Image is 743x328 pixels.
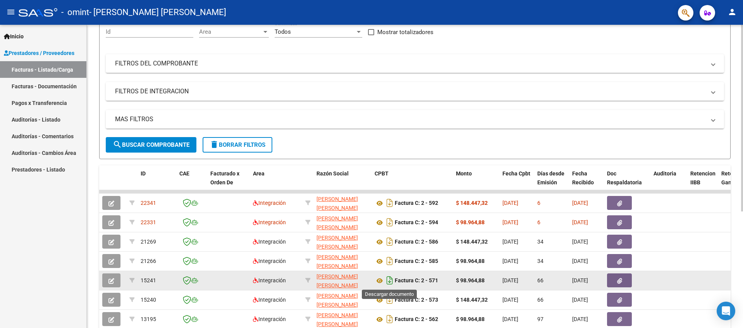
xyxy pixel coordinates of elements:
span: 6 [537,200,540,206]
div: 27290834762 [316,214,368,230]
span: 13195 [141,316,156,322]
span: Integración [253,219,286,225]
strong: $ 148.447,32 [456,200,488,206]
span: - omint [61,4,89,21]
span: 6 [537,219,540,225]
mat-expansion-panel-header: FILTROS DEL COMPROBANTE [106,54,724,73]
span: [DATE] [502,219,518,225]
span: Días desde Emisión [537,170,564,185]
div: 27290834762 [316,195,368,211]
datatable-header-cell: Fecha Recibido [569,165,604,199]
span: Retencion IIBB [690,170,715,185]
span: Inicio [4,32,24,41]
mat-panel-title: FILTROS DE INTEGRACION [115,87,705,96]
datatable-header-cell: Fecha Cpbt [499,165,534,199]
div: 27290834762 [316,292,368,308]
strong: Factura C: 2 - 562 [395,316,438,323]
span: Borrar Filtros [210,141,265,148]
span: [DATE] [572,200,588,206]
i: Descargar documento [385,197,395,209]
span: Buscar Comprobante [113,141,189,148]
datatable-header-cell: CPBT [371,165,453,199]
span: [DATE] [572,297,588,303]
span: Fecha Cpbt [502,170,530,177]
strong: $ 98.964,88 [456,277,485,283]
span: [DATE] [502,277,518,283]
strong: $ 98.964,88 [456,316,485,322]
mat-icon: search [113,140,122,149]
span: [DATE] [502,297,518,303]
span: 66 [537,297,543,303]
datatable-header-cell: Auditoria [650,165,687,199]
strong: $ 98.964,88 [456,258,485,264]
span: 22331 [141,219,156,225]
span: Prestadores / Proveedores [4,49,74,57]
i: Descargar documento [385,294,395,306]
span: Integración [253,316,286,322]
span: 21269 [141,239,156,245]
span: [DATE] [502,200,518,206]
span: Area [199,28,262,35]
strong: $ 148.447,32 [456,297,488,303]
i: Descargar documento [385,274,395,287]
span: Razón Social [316,170,349,177]
span: [PERSON_NAME] [PERSON_NAME] [316,312,358,327]
mat-icon: person [728,7,737,17]
span: ID [141,170,146,177]
i: Descargar documento [385,255,395,267]
strong: Factura C: 2 - 586 [395,239,438,245]
datatable-header-cell: Area [250,165,302,199]
strong: Factura C: 2 - 573 [395,297,438,303]
span: [DATE] [572,239,588,245]
mat-expansion-panel-header: FILTROS DE INTEGRACION [106,82,724,101]
div: 27290834762 [316,311,368,327]
span: Doc Respaldatoria [607,170,642,185]
strong: $ 148.447,32 [456,239,488,245]
datatable-header-cell: Razón Social [313,165,371,199]
span: [DATE] [572,258,588,264]
span: Fecha Recibido [572,170,594,185]
button: Borrar Filtros [203,137,272,153]
span: Integración [253,258,286,264]
span: [PERSON_NAME] [PERSON_NAME] [316,235,358,250]
span: [DATE] [572,316,588,322]
span: Integración [253,200,286,206]
datatable-header-cell: ID [138,165,176,199]
span: Todos [275,28,291,35]
datatable-header-cell: Facturado x Orden De [207,165,250,199]
span: 15241 [141,277,156,283]
mat-expansion-panel-header: MAS FILTROS [106,110,724,129]
span: Integración [253,277,286,283]
div: 27290834762 [316,253,368,269]
div: Open Intercom Messenger [717,302,735,320]
strong: Factura C: 2 - 594 [395,220,438,226]
span: Mostrar totalizadores [377,27,433,37]
span: - [PERSON_NAME] [PERSON_NAME] [89,4,226,21]
span: 34 [537,239,543,245]
span: [PERSON_NAME] [PERSON_NAME] [316,273,358,289]
datatable-header-cell: Retencion IIBB [687,165,718,199]
span: Facturado x Orden De [210,170,239,185]
span: 21266 [141,258,156,264]
span: CAE [179,170,189,177]
span: [DATE] [572,219,588,225]
span: [DATE] [502,258,518,264]
span: [PERSON_NAME] [PERSON_NAME] [316,215,358,230]
span: Monto [456,170,472,177]
i: Descargar documento [385,216,395,228]
span: [DATE] [502,316,518,322]
datatable-header-cell: Días desde Emisión [534,165,569,199]
datatable-header-cell: Monto [453,165,499,199]
mat-icon: menu [6,7,15,17]
span: CPBT [375,170,389,177]
span: Integración [253,239,286,245]
strong: Factura C: 2 - 585 [395,258,438,264]
span: Integración [253,297,286,303]
div: 27290834762 [316,272,368,289]
span: [DATE] [502,239,518,245]
span: 34 [537,258,543,264]
span: 97 [537,316,543,322]
span: Auditoria [654,170,676,177]
span: [DATE] [572,277,588,283]
div: 27290834762 [316,234,368,250]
